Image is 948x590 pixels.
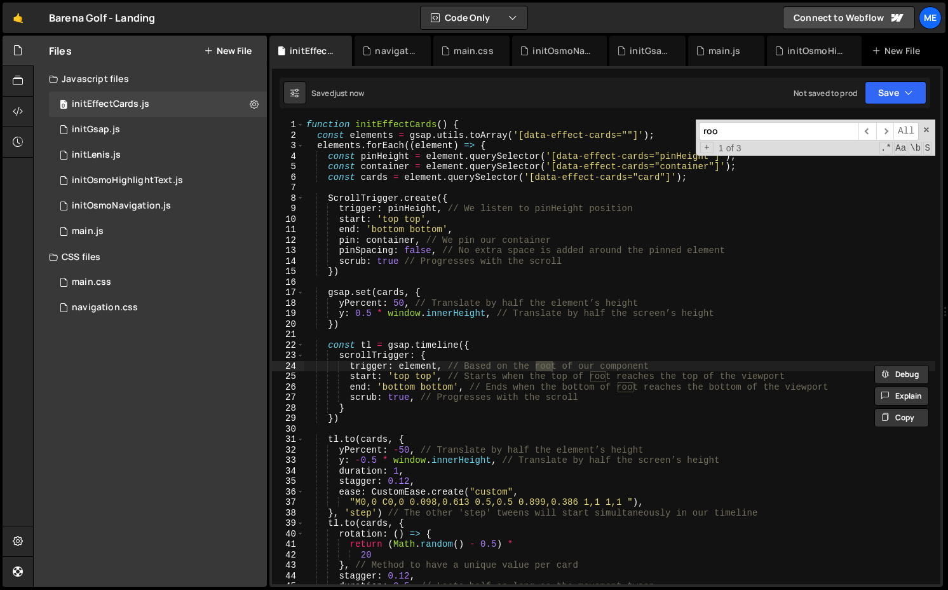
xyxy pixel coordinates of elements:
div: 18 [272,298,304,309]
button: New File [204,46,252,56]
div: 8 [272,193,304,204]
div: 32 [272,445,304,456]
div: 41 [272,539,304,550]
div: 28 [272,403,304,414]
div: main.js [72,226,104,237]
div: 22 [272,340,304,351]
div: navigation.css [375,45,416,57]
div: main.css [72,277,111,288]
button: Debug [874,365,929,384]
span: 0 [60,100,67,111]
div: initEffectCards.js [290,45,337,57]
div: 2 [272,130,304,141]
div: initOsmoHighlightText.js [72,175,183,186]
span: 1 of 3 [714,143,747,154]
a: 🤙 [3,3,34,33]
div: 10 [272,214,304,225]
button: Explain [874,387,929,406]
span: Alt-Enter [893,122,919,141]
div: Javascript files [34,66,267,92]
div: 13 [272,245,304,256]
div: initLenis.js [72,149,121,161]
div: initOsmoNavigation.js [72,200,171,212]
div: navigation.css [72,302,138,313]
div: 1 [272,120,304,130]
div: Saved [311,88,364,99]
div: 24 [272,361,304,372]
div: 6 [272,172,304,183]
span: CaseSensitive Search [894,142,907,154]
span: ​ [858,122,876,141]
div: initOsmoNavigation.js [49,193,267,219]
span: Search In Selection [923,142,931,154]
div: 30 [272,424,304,435]
div: 23 [272,350,304,361]
div: 15 [272,266,304,277]
div: 12 [272,235,304,246]
div: 27 [272,392,304,403]
button: Copy [874,408,929,427]
div: 20 [272,319,304,330]
div: 35 [272,476,304,487]
div: 42 [272,550,304,561]
div: 29 [272,413,304,424]
div: 9 [272,203,304,214]
div: 14 [272,256,304,267]
div: 17023/46908.js [49,92,267,117]
div: CSS files [34,244,267,270]
div: 43 [272,560,304,571]
div: Barena Golf - Landing [49,10,155,25]
div: 17023/46760.css [49,270,267,295]
div: initOsmoHighlightText.js [49,168,267,193]
div: initGsap.js [72,124,120,135]
div: 17023/46759.css [49,295,267,320]
div: initGsap.js [630,45,670,57]
div: 21 [272,329,304,340]
span: ​ [876,122,894,141]
button: Code Only [421,6,527,29]
div: 19 [272,308,304,319]
div: 17023/46769.js [49,219,267,244]
div: 4 [272,151,304,162]
div: initEffectCards.js [72,99,149,110]
input: Search for [699,122,858,141]
div: initOsmoNavigation.js [532,45,592,57]
div: 34 [272,466,304,477]
div: 36 [272,487,304,498]
div: 25 [272,371,304,382]
div: 17 [272,287,304,298]
div: 17023/46770.js [49,142,267,168]
h2: Files [49,44,72,58]
div: 7 [272,182,304,193]
div: 31 [272,434,304,445]
div: Not saved to prod [794,88,857,99]
div: main.css [454,45,493,57]
div: 26 [272,382,304,393]
div: 33 [272,455,304,466]
a: Connect to Webflow [783,6,915,29]
div: 39 [272,518,304,529]
div: 37 [272,497,304,508]
div: New File [872,45,925,57]
a: Me [919,6,942,29]
div: 40 [272,529,304,540]
span: RegExp Search [879,142,893,154]
div: 11 [272,224,304,235]
div: 17023/46771.js [49,117,267,142]
div: 5 [272,161,304,172]
button: Save [865,81,926,104]
span: Toggle Replace mode [700,142,714,154]
span: Whole Word Search [909,142,922,154]
div: main.js [708,45,740,57]
div: initOsmoHighlightText.js [787,45,846,57]
div: just now [334,88,364,99]
div: 38 [272,508,304,519]
div: 3 [272,141,304,151]
div: 44 [272,571,304,582]
div: 16 [272,277,304,288]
